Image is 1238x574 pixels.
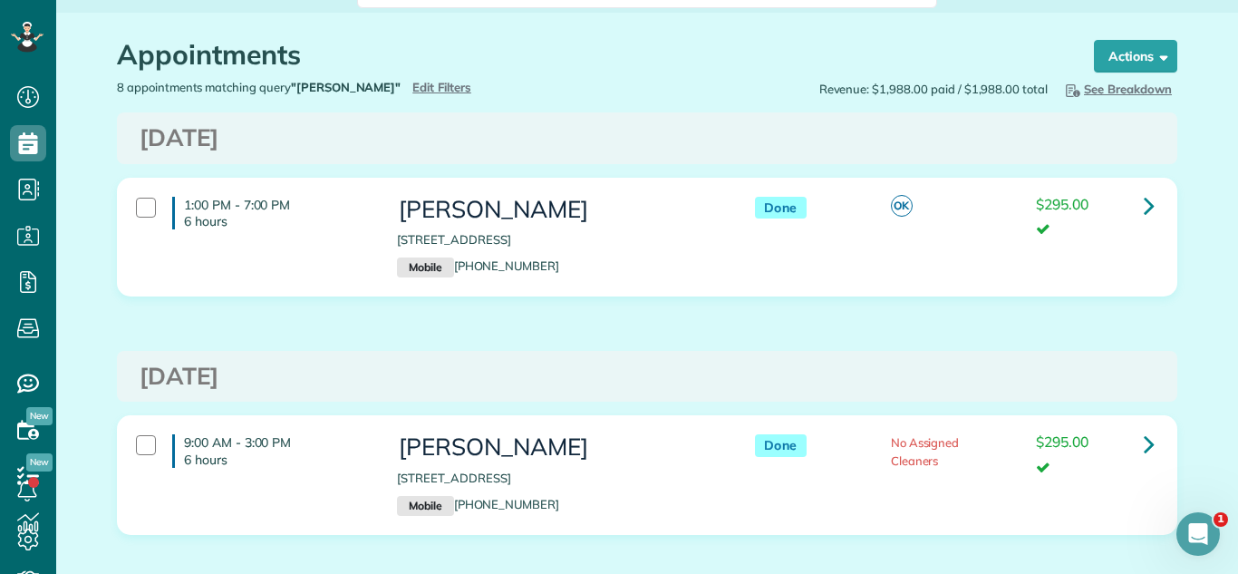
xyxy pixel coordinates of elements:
[172,197,370,229] h4: 1:00 PM - 7:00 PM
[103,79,647,96] div: 8 appointments matching query
[412,80,471,94] a: Edit Filters
[140,364,1155,390] h3: [DATE]
[1214,512,1228,527] span: 1
[397,258,453,277] small: Mobile
[755,434,807,457] span: Done
[397,470,718,487] p: [STREET_ADDRESS]
[891,435,960,467] span: No Assigned Cleaners
[397,497,559,511] a: Mobile[PHONE_NUMBER]
[1057,79,1177,99] button: See Breakdown
[1176,512,1220,556] iframe: Intercom live chat
[184,213,370,229] p: 6 hours
[397,231,718,248] p: [STREET_ADDRESS]
[184,452,370,468] p: 6 hours
[397,197,718,223] h3: [PERSON_NAME]
[891,195,913,217] span: OK
[1094,40,1177,73] button: Actions
[291,80,401,94] strong: "[PERSON_NAME]"
[117,40,1059,70] h1: Appointments
[397,496,453,516] small: Mobile
[1036,433,1088,451] span: $295.00
[1036,195,1088,213] span: $295.00
[1062,82,1172,96] span: See Breakdown
[140,125,1155,151] h3: [DATE]
[172,434,370,467] h4: 9:00 AM - 3:00 PM
[397,434,718,461] h3: [PERSON_NAME]
[755,197,807,219] span: Done
[397,258,559,273] a: Mobile[PHONE_NUMBER]
[26,453,53,472] span: New
[819,81,1048,98] span: Revenue: $1,988.00 paid / $1,988.00 total
[26,407,53,425] span: New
